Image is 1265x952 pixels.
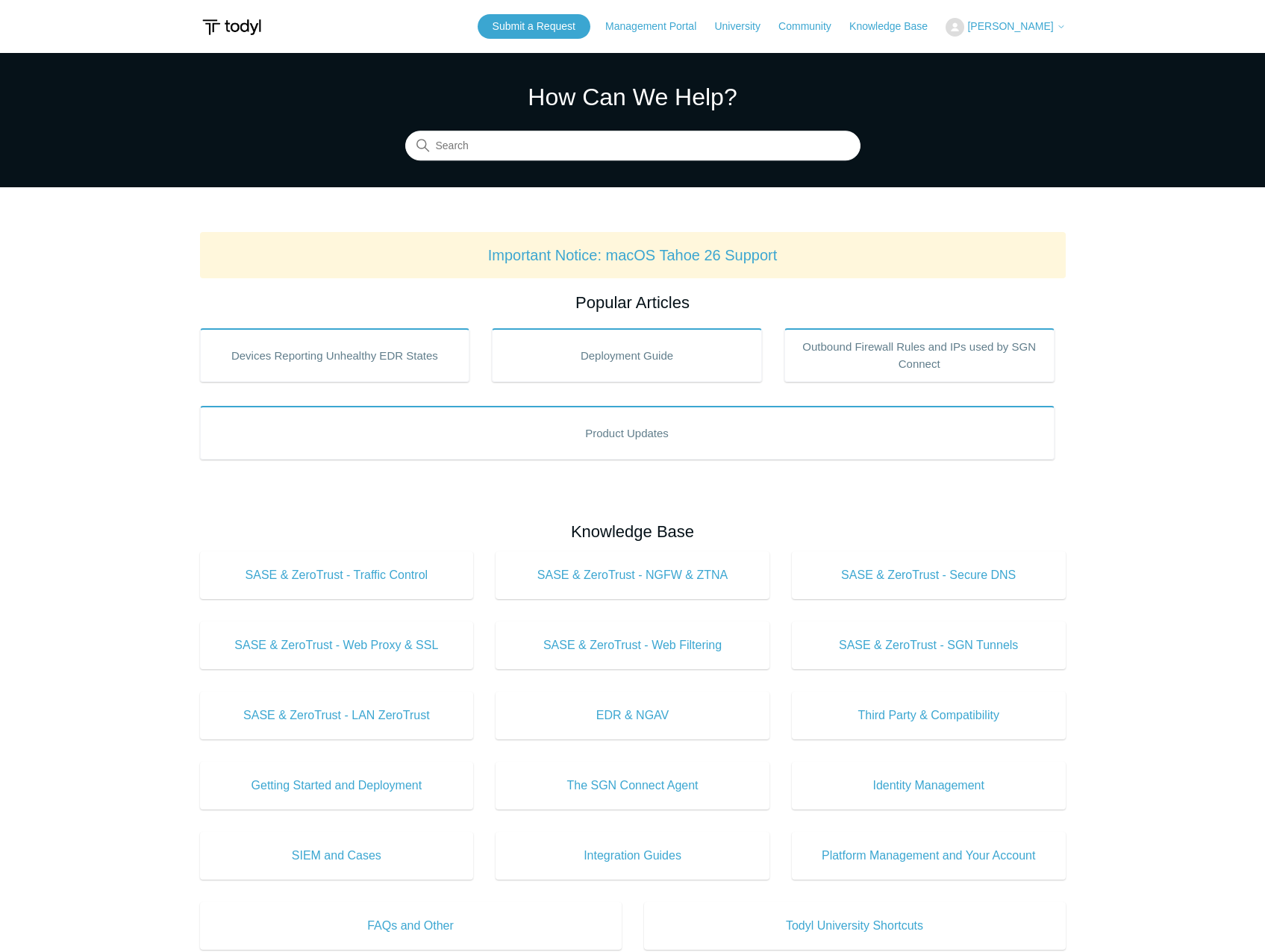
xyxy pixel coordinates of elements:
input: Search [405,131,860,161]
a: Community [778,19,846,34]
a: The SGN Connect Agent [496,762,769,809]
a: SASE & ZeroTrust - SGN Tunnels [792,621,1066,669]
a: Product Updates [200,406,1055,460]
a: Important Notice: macOS Tahoe 26 Support [488,247,778,263]
a: FAQs and Other [200,902,622,950]
span: SASE & ZeroTrust - Web Filtering [518,636,747,654]
span: SASE & ZeroTrust - Traffic Control [222,566,452,584]
button: [PERSON_NAME] [946,18,1065,37]
a: Deployment Guide [492,328,762,382]
a: SASE & ZeroTrust - LAN ZeroTrust [200,692,474,739]
span: SASE & ZeroTrust - LAN ZeroTrust [222,707,452,724]
span: Third Party & Compatibility [814,707,1043,724]
a: SASE & ZeroTrust - Secure DNS [792,551,1066,599]
a: EDR & NGAV [496,692,769,739]
a: Knowledge Base [849,19,943,34]
a: Submit a Request [478,14,590,39]
a: Todyl University Shortcuts [644,902,1066,950]
a: SIEM and Cases [200,832,474,880]
span: SASE & ZeroTrust - Secure DNS [814,566,1043,584]
a: Platform Management and Your Account [792,832,1066,880]
h2: Popular Articles [200,290,1066,315]
span: The SGN Connect Agent [518,777,747,795]
h2: Knowledge Base [200,519,1066,544]
a: SASE & ZeroTrust - Web Proxy & SSL [200,621,474,669]
span: Platform Management and Your Account [814,847,1043,865]
span: Getting Started and Deployment [222,777,452,795]
a: SASE & ZeroTrust - Traffic Control [200,551,474,599]
span: FAQs and Other [222,917,599,935]
a: Management Portal [605,19,711,34]
a: Getting Started and Deployment [200,762,474,809]
a: University [714,19,775,34]
span: SASE & ZeroTrust - Web Proxy & SSL [222,636,452,654]
a: Devices Reporting Unhealthy EDR States [200,328,470,382]
a: Third Party & Compatibility [792,692,1066,739]
span: SIEM and Cases [222,847,452,865]
img: Todyl Support Center Help Center home page [200,13,263,41]
span: Identity Management [814,777,1043,795]
span: SASE & ZeroTrust - SGN Tunnels [814,636,1043,654]
a: Integration Guides [496,832,769,880]
a: SASE & ZeroTrust - NGFW & ZTNA [496,551,769,599]
span: Integration Guides [518,847,747,865]
a: SASE & ZeroTrust - Web Filtering [496,621,769,669]
span: Todyl University Shortcuts [666,917,1043,935]
span: SASE & ZeroTrust - NGFW & ZTNA [518,566,747,584]
span: EDR & NGAV [518,707,747,724]
h1: How Can We Help? [405,79,860,115]
span: [PERSON_NAME] [967,20,1053,32]
a: Outbound Firewall Rules and IPs used by SGN Connect [784,328,1055,382]
a: Identity Management [792,762,1066,809]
